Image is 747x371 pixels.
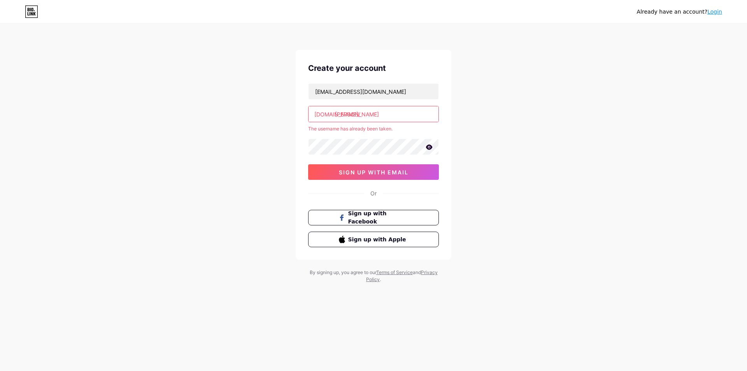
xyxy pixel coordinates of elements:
[308,210,439,225] button: Sign up with Facebook
[309,106,438,122] input: username
[307,269,440,283] div: By signing up, you agree to our and .
[348,236,409,244] span: Sign up with Apple
[308,164,439,180] button: sign up with email
[707,9,722,15] a: Login
[314,110,360,118] div: [DOMAIN_NAME]/
[348,209,409,226] span: Sign up with Facebook
[339,169,409,176] span: sign up with email
[637,8,722,16] div: Already have an account?
[370,189,377,197] div: Or
[308,62,439,74] div: Create your account
[309,84,438,99] input: Email
[308,232,439,247] button: Sign up with Apple
[376,269,413,275] a: Terms of Service
[308,125,439,132] div: The username has already been taken.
